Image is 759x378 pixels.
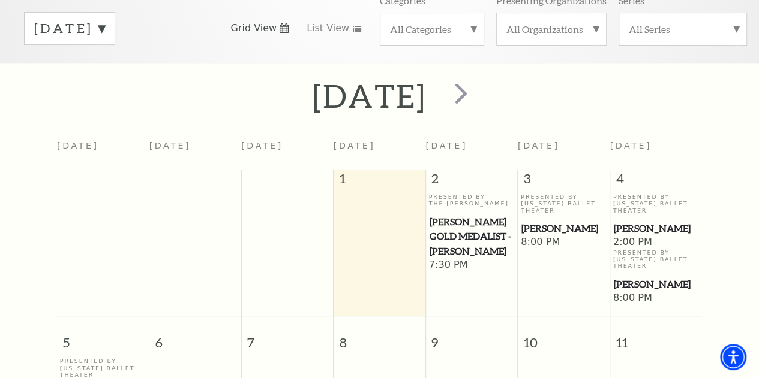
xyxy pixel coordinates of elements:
[149,316,241,358] span: 6
[720,344,746,370] div: Accessibility Menu
[429,193,515,207] p: Presented By The [PERSON_NAME]
[334,170,425,193] span: 1
[334,316,425,358] span: 8
[241,134,334,169] th: [DATE]
[518,316,610,358] span: 10
[521,221,606,236] span: [PERSON_NAME]
[610,141,652,150] span: [DATE]
[613,193,700,214] p: Presented By [US_STATE] Ballet Theater
[313,77,426,115] h2: [DATE]
[610,170,702,193] span: 4
[518,141,560,150] span: [DATE]
[60,358,146,378] p: Presented By [US_STATE] Ballet Theater
[629,23,737,35] label: All Series
[334,141,376,150] span: [DATE]
[230,22,277,35] span: Grid View
[430,214,514,259] span: [PERSON_NAME] Gold Medalist - [PERSON_NAME]
[242,316,334,358] span: 7
[614,277,699,292] span: [PERSON_NAME]
[57,316,149,358] span: 5
[613,236,700,249] span: 2:00 PM
[149,134,242,169] th: [DATE]
[34,19,105,38] label: [DATE]
[57,134,149,169] th: [DATE]
[518,170,610,193] span: 3
[426,316,518,358] span: 9
[390,23,475,35] label: All Categories
[521,236,607,249] span: 8:00 PM
[613,249,700,270] p: Presented By [US_STATE] Ballet Theater
[425,141,467,150] span: [DATE]
[429,259,515,272] span: 7:30 PM
[437,74,481,117] button: next
[610,316,702,358] span: 11
[613,292,700,305] span: 8:00 PM
[614,221,699,236] span: [PERSON_NAME]
[307,22,349,35] span: List View
[426,170,518,193] span: 2
[521,193,607,214] p: Presented By [US_STATE] Ballet Theater
[506,23,596,35] label: All Organizations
